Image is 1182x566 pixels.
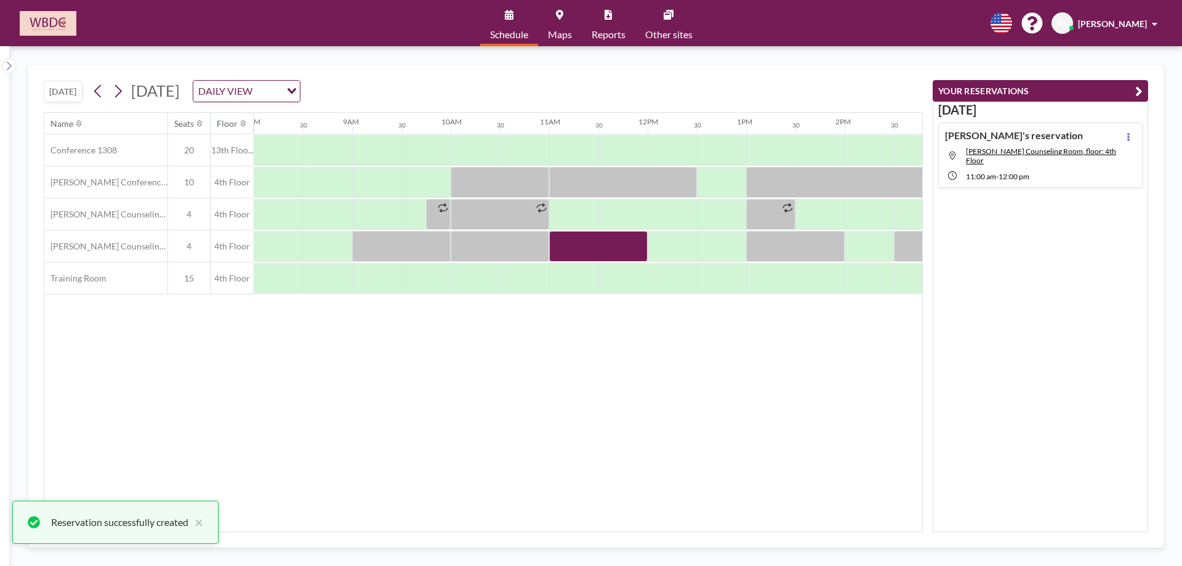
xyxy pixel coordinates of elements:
[211,273,254,284] span: 4th Floor
[211,177,254,188] span: 4th Floor
[694,121,701,129] div: 30
[131,81,180,100] span: [DATE]
[211,209,254,220] span: 4th Floor
[1078,18,1147,29] span: [PERSON_NAME]
[548,30,572,39] span: Maps
[217,118,238,129] div: Floor
[211,241,254,252] span: 4th Floor
[168,209,210,220] span: 4
[20,11,76,36] img: organization-logo
[50,118,73,129] div: Name
[891,121,898,129] div: 30
[174,118,194,129] div: Seats
[592,30,625,39] span: Reports
[938,102,1143,118] h3: [DATE]
[933,80,1148,102] button: YOUR RESERVATIONS
[44,145,117,156] span: Conference 1308
[300,121,307,129] div: 30
[835,117,851,126] div: 2PM
[490,30,528,39] span: Schedule
[497,121,504,129] div: 30
[168,241,210,252] span: 4
[343,117,359,126] div: 9AM
[945,129,1083,142] h4: [PERSON_NAME]'s reservation
[44,209,167,220] span: [PERSON_NAME] Counseling Room
[996,172,999,181] span: -
[999,172,1029,181] span: 12:00 PM
[44,273,107,284] span: Training Room
[196,83,255,99] span: DAILY VIEW
[540,117,560,126] div: 11AM
[638,117,658,126] div: 12PM
[188,515,203,530] button: close
[168,145,210,156] span: 20
[441,117,462,126] div: 10AM
[44,177,167,188] span: [PERSON_NAME] Conference Room
[737,117,752,126] div: 1PM
[645,30,693,39] span: Other sites
[44,81,82,102] button: [DATE]
[51,515,188,530] div: Reservation successfully created
[398,121,406,129] div: 30
[256,83,279,99] input: Search for option
[792,121,800,129] div: 30
[966,172,996,181] span: 11:00 AM
[211,145,254,156] span: 13th Floo...
[966,147,1116,165] span: Serlin Counseling Room, floor: 4th Floor
[1056,18,1069,29] span: AK
[595,121,603,129] div: 30
[193,81,300,102] div: Search for option
[168,177,210,188] span: 10
[44,241,167,252] span: [PERSON_NAME] Counseling Room
[168,273,210,284] span: 15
